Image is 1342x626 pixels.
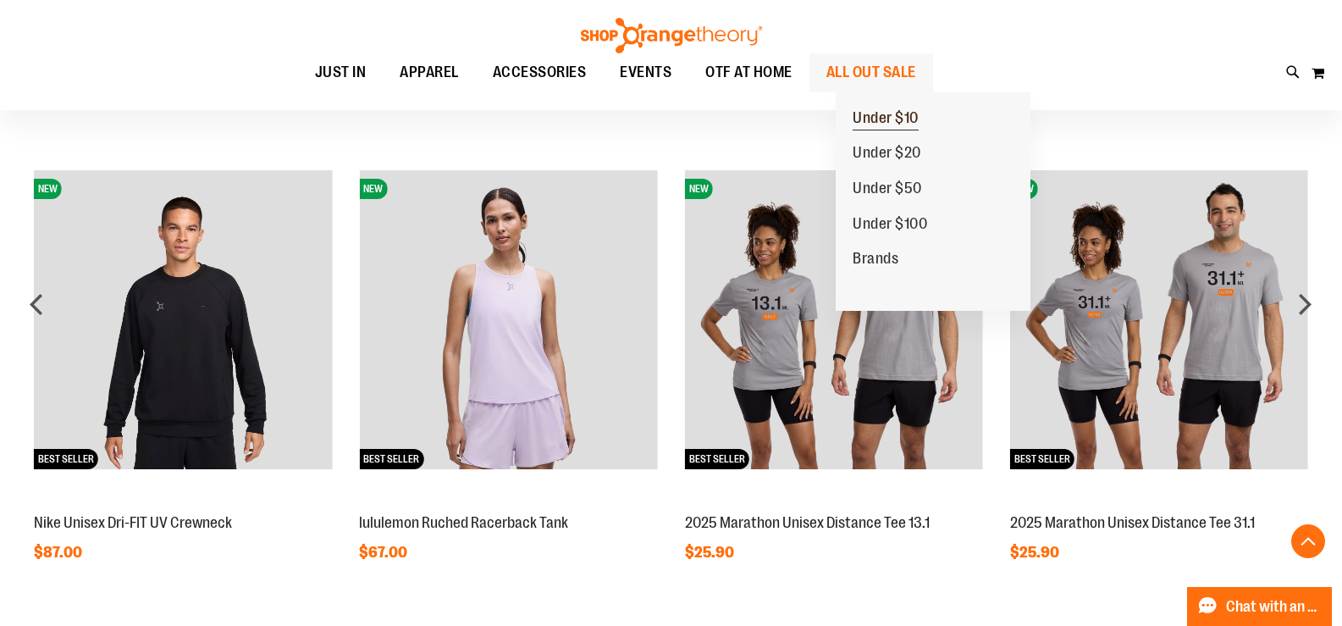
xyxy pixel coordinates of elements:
[685,496,983,509] a: 2025 Marathon Unisex Distance Tee 13.1NEWBEST SELLER
[400,53,459,91] span: APPAREL
[359,514,568,531] a: lululemon Ruched Racerback Tank
[853,250,898,271] span: Brands
[1010,496,1308,509] a: 2025 Marathon Unisex Distance Tee 31.1NEWBEST SELLER
[359,449,423,469] span: BEST SELLER
[359,170,657,468] img: lululemon Ruched Racerback Tank
[685,170,983,468] img: 2025 Marathon Unisex Distance Tee 13.1
[685,514,930,531] a: 2025 Marathon Unisex Distance Tee 13.1
[705,53,792,91] span: OTF AT HOME
[34,544,85,561] span: $87.00
[20,287,54,321] div: prev
[685,449,749,469] span: BEST SELLER
[34,179,62,199] span: NEW
[34,170,332,468] img: Nike Unisex Dri-FIT UV Crewneck
[315,53,367,91] span: JUST IN
[853,109,919,130] span: Under $10
[1010,170,1308,468] img: 2025 Marathon Unisex Distance Tee 31.1
[1288,287,1322,321] div: next
[34,496,332,509] a: Nike Unisex Dri-FIT UV CrewneckNEWBEST SELLER
[34,449,98,469] span: BEST SELLER
[620,53,671,91] span: EVENTS
[1291,524,1325,558] button: Back To Top
[578,18,765,53] img: Shop Orangetheory
[685,544,737,561] span: $25.90
[359,544,410,561] span: $67.00
[1187,587,1333,626] button: Chat with an Expert
[685,179,713,199] span: NEW
[853,215,927,236] span: Under $100
[1010,449,1074,469] span: BEST SELLER
[853,180,922,201] span: Under $50
[826,53,916,91] span: ALL OUT SALE
[1010,514,1255,531] a: 2025 Marathon Unisex Distance Tee 31.1
[34,514,232,531] a: Nike Unisex Dri-FIT UV Crewneck
[493,53,587,91] span: ACCESSORIES
[853,144,921,165] span: Under $20
[1010,544,1062,561] span: $25.90
[359,179,387,199] span: NEW
[1226,599,1322,615] span: Chat with an Expert
[359,496,657,509] a: lululemon Ruched Racerback TankNEWBEST SELLER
